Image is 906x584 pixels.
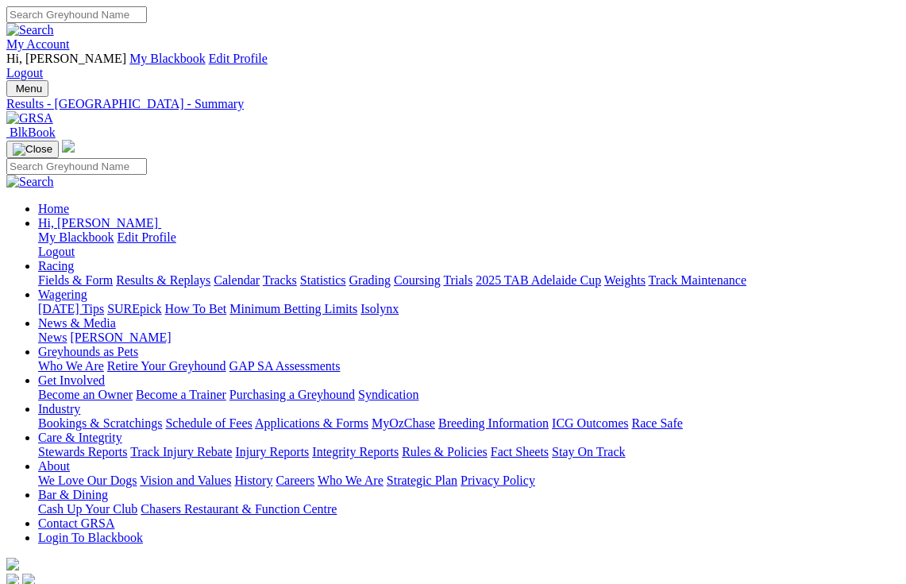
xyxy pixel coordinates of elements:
div: Hi, [PERSON_NAME] [38,230,900,259]
img: logo-grsa-white.png [62,140,75,153]
a: Edit Profile [209,52,268,65]
a: Retire Your Greyhound [107,359,226,373]
a: My Blackbook [129,52,206,65]
a: Stewards Reports [38,445,127,458]
a: [DATE] Tips [38,302,104,315]
a: Get Involved [38,373,105,387]
a: News & Media [38,316,116,330]
a: About [38,459,70,473]
div: News & Media [38,331,900,345]
a: Industry [38,402,80,416]
a: Integrity Reports [312,445,399,458]
a: ICG Outcomes [552,416,628,430]
a: Tracks [263,273,297,287]
a: Who We Are [318,474,384,487]
button: Toggle navigation [6,141,59,158]
a: Care & Integrity [38,431,122,444]
a: Chasers Restaurant & Function Centre [141,502,337,516]
a: News [38,331,67,344]
a: Fields & Form [38,273,113,287]
a: Contact GRSA [38,516,114,530]
a: Track Injury Rebate [130,445,232,458]
a: My Blackbook [38,230,114,244]
img: GRSA [6,111,53,126]
a: Rules & Policies [402,445,488,458]
div: Racing [38,273,900,288]
a: Syndication [358,388,418,401]
a: How To Bet [165,302,227,315]
a: Cash Up Your Club [38,502,137,516]
a: Purchasing a Greyhound [229,388,355,401]
a: Racing [38,259,74,273]
a: Edit Profile [118,230,176,244]
span: Menu [16,83,42,95]
a: Login To Blackbook [38,531,143,544]
div: About [38,474,900,488]
input: Search [6,158,147,175]
img: Search [6,175,54,189]
a: Strategic Plan [387,474,457,487]
a: Bookings & Scratchings [38,416,162,430]
a: Hi, [PERSON_NAME] [38,216,161,230]
span: Hi, [PERSON_NAME] [38,216,158,230]
a: MyOzChase [372,416,435,430]
div: My Account [6,52,900,80]
a: 2025 TAB Adelaide Cup [476,273,601,287]
span: Hi, [PERSON_NAME] [6,52,126,65]
a: Isolynx [360,302,399,315]
a: Minimum Betting Limits [229,302,357,315]
a: Who We Are [38,359,104,373]
a: GAP SA Assessments [229,359,341,373]
a: Trials [443,273,472,287]
a: History [234,474,272,487]
a: Greyhounds as Pets [38,345,138,358]
a: Results & Replays [116,273,210,287]
span: BlkBook [10,126,56,139]
a: Coursing [394,273,441,287]
a: Fact Sheets [491,445,549,458]
img: logo-grsa-white.png [6,558,19,570]
a: Vision and Values [140,474,231,487]
a: Statistics [300,273,346,287]
a: Weights [604,273,646,287]
a: Logout [6,66,43,79]
a: Applications & Forms [255,416,368,430]
a: Logout [38,245,75,258]
a: Home [38,202,69,215]
a: Calendar [214,273,260,287]
div: Industry [38,416,900,431]
div: Greyhounds as Pets [38,359,900,373]
a: Schedule of Fees [165,416,252,430]
img: Close [13,143,52,156]
a: Results - [GEOGRAPHIC_DATA] - Summary [6,97,900,111]
div: Wagering [38,302,900,316]
a: Careers [276,474,314,487]
a: Grading [349,273,391,287]
a: Track Maintenance [649,273,746,287]
a: Wagering [38,288,87,301]
a: Race Safe [631,416,682,430]
a: BlkBook [6,126,56,139]
a: Privacy Policy [461,474,535,487]
div: Get Involved [38,388,900,402]
img: Search [6,23,54,37]
a: Become a Trainer [136,388,226,401]
a: Stay On Track [552,445,625,458]
a: Breeding Information [438,416,549,430]
input: Search [6,6,147,23]
div: Care & Integrity [38,445,900,459]
a: Bar & Dining [38,488,108,501]
a: We Love Our Dogs [38,474,137,487]
div: Bar & Dining [38,502,900,516]
a: [PERSON_NAME] [70,331,171,344]
a: Become an Owner [38,388,133,401]
a: My Account [6,37,70,51]
a: Injury Reports [235,445,309,458]
a: SUREpick [107,302,161,315]
button: Toggle navigation [6,80,48,97]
